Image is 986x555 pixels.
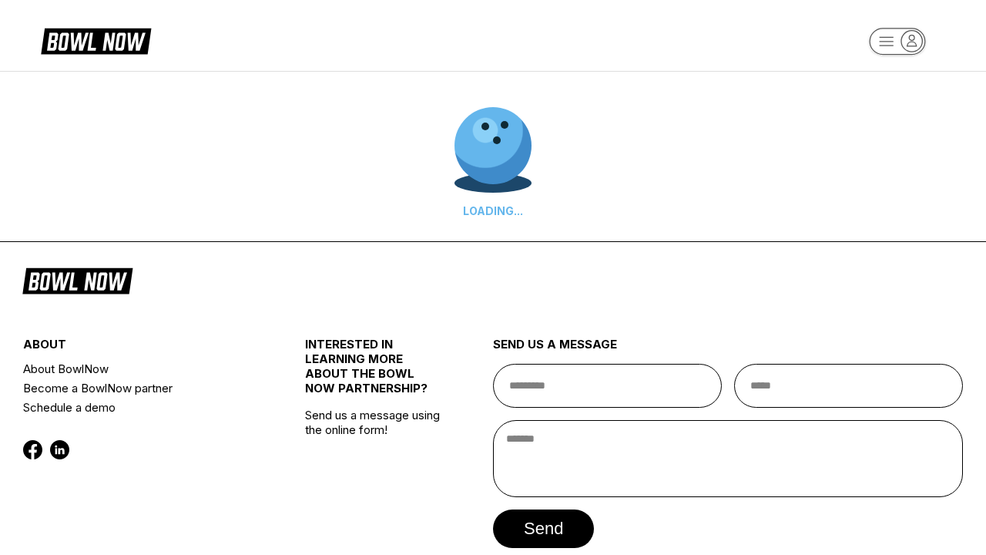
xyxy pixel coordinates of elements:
[493,510,594,548] button: send
[23,337,258,359] div: about
[493,337,963,364] div: send us a message
[454,204,532,217] div: LOADING...
[23,398,258,417] a: Schedule a demo
[23,378,258,398] a: Become a BowlNow partner
[305,337,446,408] div: INTERESTED IN LEARNING MORE ABOUT THE BOWL NOW PARTNERSHIP?
[23,359,258,378] a: About BowlNow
